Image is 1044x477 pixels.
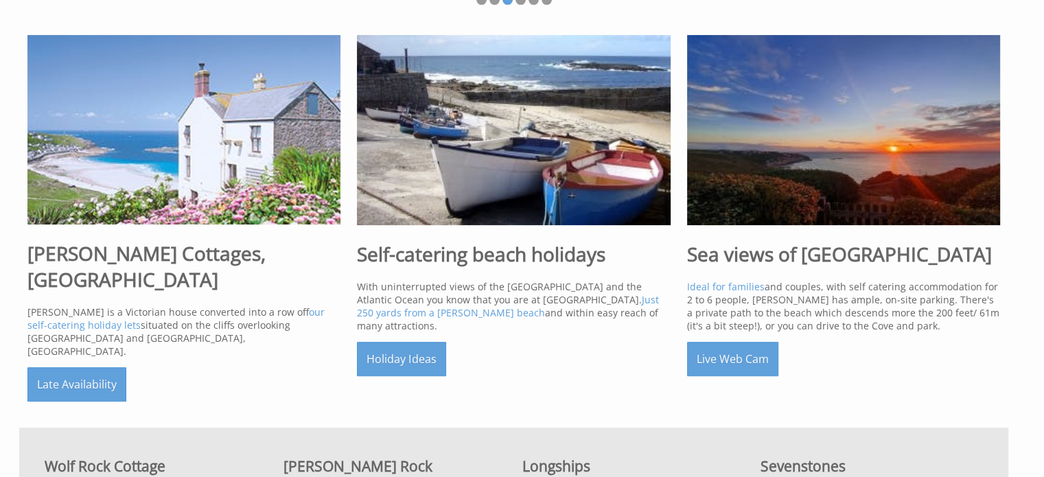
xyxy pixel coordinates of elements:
a: Holiday Ideas [357,342,446,376]
a: Just 250 yards from a [PERSON_NAME] beach [357,293,659,319]
h1: Self-catering beach holidays [357,241,670,267]
h2: Wolf Rock Cottage [45,456,267,476]
a: Ideal for families [687,280,765,293]
h2: [PERSON_NAME] Rock [283,456,506,476]
a: Live Web Cam [687,342,778,376]
p: [PERSON_NAME] is a Victorian house converted into a row of situated on the cliffs overlooking [GE... [27,305,340,358]
p: With uninterrupted views of the [GEOGRAPHIC_DATA] and the Atlantic Ocean you know that you are at... [357,280,670,332]
h1: [PERSON_NAME] Cottages, [GEOGRAPHIC_DATA] [27,240,340,292]
h2: Sevenstones [761,456,983,476]
h2: Longships [522,456,745,476]
h1: Sea views of [GEOGRAPHIC_DATA] [687,241,1000,267]
a: Late Availability [27,367,126,402]
a: four self-catering holiday lets [27,305,325,331]
p: and couples, with self catering accommodation for 2 to 6 people, [PERSON_NAME] has ample, on-site... [687,280,1000,332]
